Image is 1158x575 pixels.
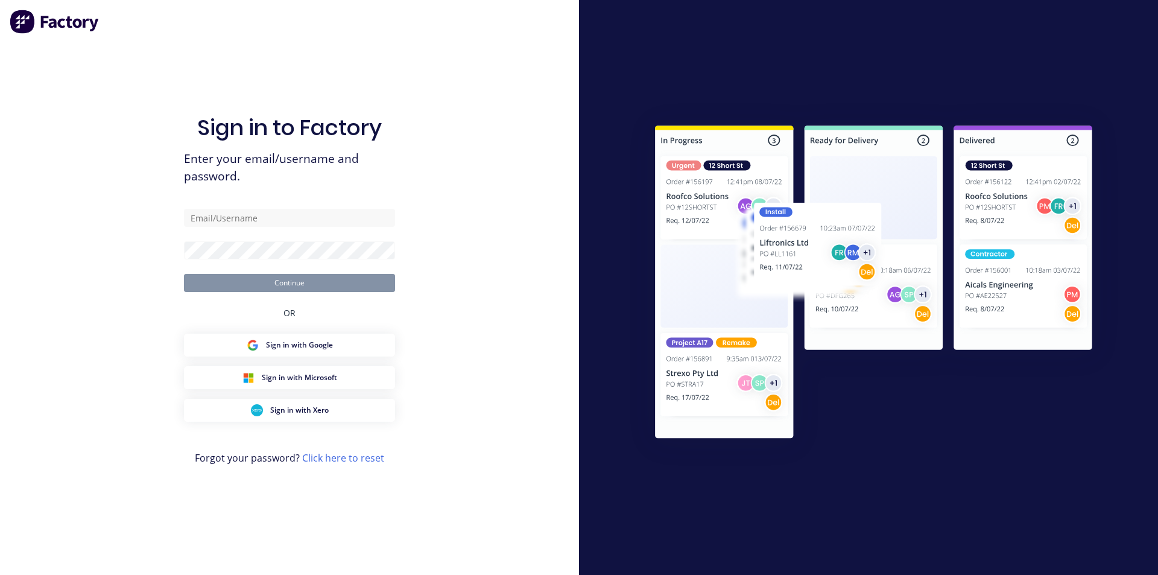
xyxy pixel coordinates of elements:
img: Xero Sign in [251,404,263,416]
button: Continue [184,274,395,292]
a: Click here to reset [302,451,384,465]
img: Sign in [628,101,1119,467]
img: Microsoft Sign in [242,372,255,384]
span: Sign in with Microsoft [262,372,337,383]
input: Email/Username [184,209,395,227]
span: Enter your email/username and password. [184,150,395,185]
img: Factory [10,10,100,34]
span: Forgot your password? [195,451,384,465]
span: Sign in with Google [266,340,333,351]
button: Xero Sign inSign in with Xero [184,399,395,422]
div: OR [283,292,296,334]
img: Google Sign in [247,339,259,351]
h1: Sign in to Factory [197,115,382,141]
button: Microsoft Sign inSign in with Microsoft [184,366,395,389]
button: Google Sign inSign in with Google [184,334,395,357]
span: Sign in with Xero [270,405,329,416]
